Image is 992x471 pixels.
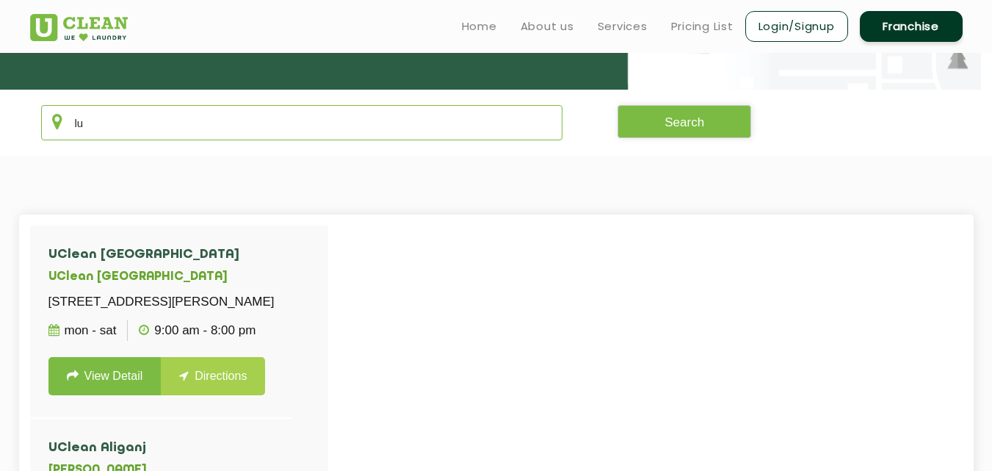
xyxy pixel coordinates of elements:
[48,357,162,395] a: View Detail
[48,292,275,312] p: [STREET_ADDRESS][PERSON_NAME]
[671,18,734,35] a: Pricing List
[48,320,117,341] p: Mon - Sat
[521,18,574,35] a: About us
[48,270,275,284] h5: UClean [GEOGRAPHIC_DATA]
[139,320,256,341] p: 9:00 AM - 8:00 PM
[860,11,963,42] a: Franchise
[745,11,848,42] a: Login/Signup
[161,357,265,395] a: Directions
[598,18,648,35] a: Services
[30,14,128,41] img: UClean Laundry and Dry Cleaning
[41,105,563,140] input: Enter city/area/pin Code
[618,105,751,138] button: Search
[462,18,497,35] a: Home
[48,441,310,456] h4: UClean Aliganj
[48,248,275,262] h4: UClean [GEOGRAPHIC_DATA]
